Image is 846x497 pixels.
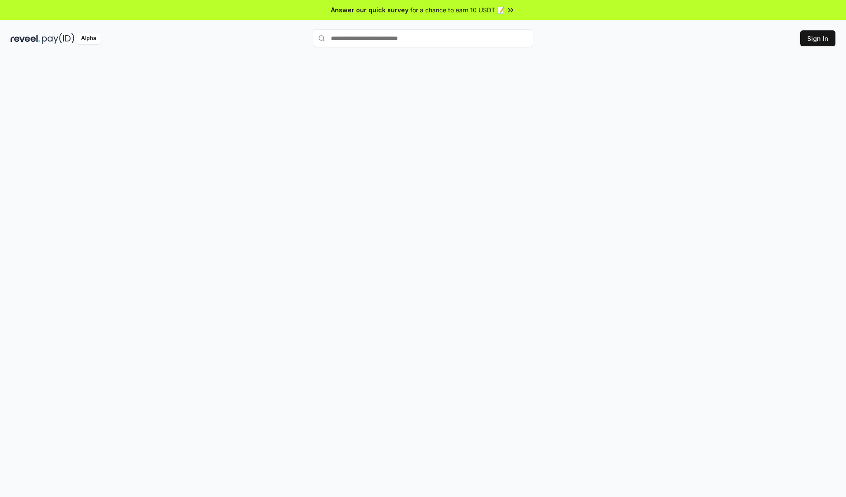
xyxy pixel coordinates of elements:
button: Sign In [800,30,835,46]
span: for a chance to earn 10 USDT 📝 [410,5,505,15]
div: Alpha [76,33,101,44]
span: Answer our quick survey [331,5,408,15]
img: pay_id [42,33,74,44]
img: reveel_dark [11,33,40,44]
